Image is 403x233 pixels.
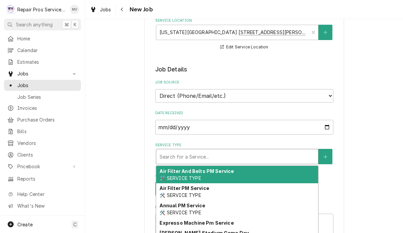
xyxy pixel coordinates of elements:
div: Service Location [155,18,333,51]
div: Repair Pros Services Inc's Avatar [6,5,15,14]
svg: Create New Service [323,155,327,159]
a: Calendar [4,45,81,56]
span: Home [17,35,78,42]
a: Jobs [87,4,114,15]
span: Jobs [17,82,78,89]
a: Clients [4,149,81,160]
a: Home [4,33,81,44]
div: Date Received [155,110,333,134]
a: Reports [4,173,81,184]
label: Job Source [155,80,333,85]
a: Bills [4,126,81,137]
span: Pricebook [17,163,68,170]
strong: Air Filter And Belts PM Service [160,168,234,174]
a: Invoices [4,102,81,113]
span: Calendar [17,47,78,54]
label: Service Type [155,143,333,148]
div: MV [70,5,79,14]
span: Help Center [17,191,77,198]
span: Job Series [17,93,78,100]
input: yyyy-mm-dd [155,120,333,135]
span: Estimates [17,58,78,65]
strong: Expresso Machine Pm Service [160,220,233,226]
span: ⌘ [64,21,69,28]
legend: Job Details [155,65,333,74]
label: Job Type [155,173,333,178]
div: R [6,5,15,14]
span: C [73,221,77,228]
span: Bills [17,128,78,135]
a: Go to Pricebook [4,161,81,172]
a: Go to What's New [4,200,81,211]
a: Jobs [4,80,81,91]
button: Search anything⌘K [4,19,81,30]
span: Reports [17,175,78,182]
strong: Annual PM Service [160,203,205,208]
span: Create [17,222,33,227]
label: Date Received [155,110,333,116]
label: Service Location [155,18,333,23]
button: Create New Service [318,149,332,164]
span: Search anything [16,21,53,28]
a: Go to Help Center [4,189,81,200]
span: Invoices [17,104,78,111]
button: Create New Location [318,25,332,40]
span: Clients [17,151,78,158]
div: Repair Pros Services Inc [17,6,66,13]
label: Reason For Call [155,205,333,210]
span: 🛠️ SERVICE TYPE [160,192,201,198]
a: Purchase Orders [4,114,81,125]
span: 🛠️ SERVICE TYPE [160,175,201,181]
a: Job Series [4,91,81,102]
button: Edit Service Location [219,43,269,51]
span: Jobs [100,6,111,13]
span: Purchase Orders [17,116,78,123]
div: Job Type [155,173,333,196]
span: Jobs [17,70,68,77]
span: K [74,21,77,28]
div: Job Source [155,80,333,102]
a: Estimates [4,56,81,67]
button: Navigate back [117,4,128,15]
a: Go to Jobs [4,68,81,79]
a: Vendors [4,138,81,149]
span: What's New [17,202,77,209]
strong: Air Filter PM Service [160,185,209,191]
svg: Create New Location [323,30,327,35]
span: Vendors [17,140,78,147]
div: Service Type [155,143,333,164]
span: 🛠️ SERVICE TYPE [160,210,201,215]
span: New Job [128,5,153,14]
div: Mindy Volker's Avatar [70,5,79,14]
